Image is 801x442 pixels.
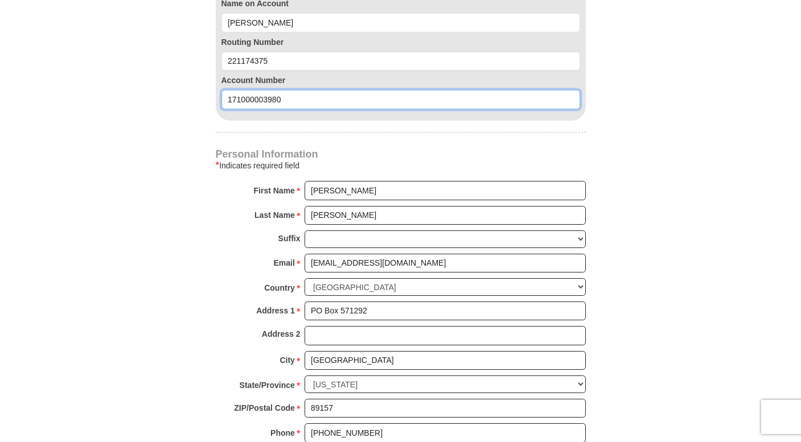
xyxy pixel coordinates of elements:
[240,377,295,393] strong: State/Province
[262,326,301,342] strong: Address 2
[221,75,580,86] label: Account Number
[274,255,295,271] strong: Email
[256,303,295,319] strong: Address 1
[216,150,586,159] h4: Personal Information
[280,352,294,368] strong: City
[221,36,580,48] label: Routing Number
[254,183,295,199] strong: First Name
[254,207,295,223] strong: Last Name
[216,159,586,172] div: Indicates required field
[278,230,301,246] strong: Suffix
[264,280,295,296] strong: Country
[234,400,295,416] strong: ZIP/Postal Code
[270,425,295,441] strong: Phone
